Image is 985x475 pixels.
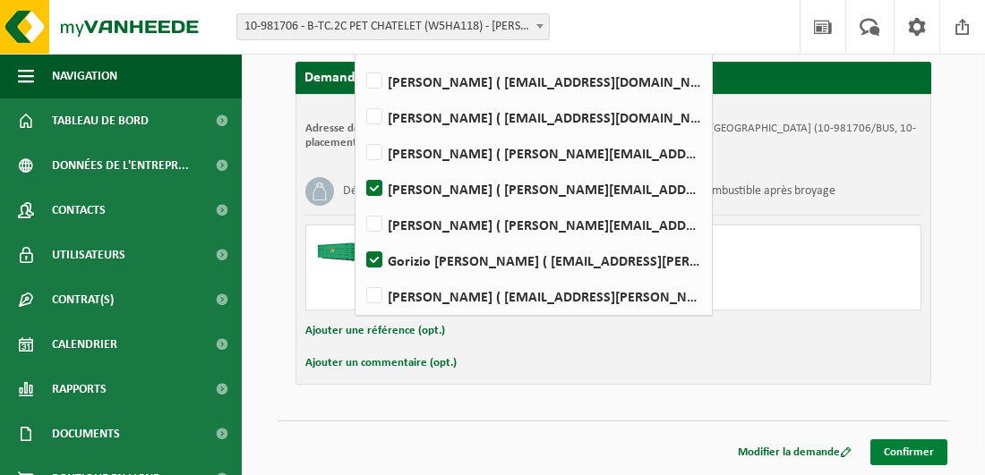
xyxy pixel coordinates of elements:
span: Rapports [52,367,107,411]
span: Tableau de bord [52,98,149,143]
span: Données de l'entrepr... [52,143,189,188]
span: 10-981706 - B-TC.2C PET CHATELET (W5HA118) - PONT-DE-LOUP [236,13,550,40]
label: Gorizio [PERSON_NAME] ( [EMAIL_ADDRESS][PERSON_NAME][DOMAIN_NAME] ) [363,247,703,274]
span: Contacts [52,188,106,233]
span: Utilisateurs [52,233,125,277]
span: Documents [52,411,120,456]
a: Modifier la demande [724,439,865,465]
label: [PERSON_NAME] ( [PERSON_NAME][EMAIL_ADDRESS][PERSON_NAME][DOMAIN_NAME] ) [363,175,703,202]
button: Ajouter un commentaire (opt.) [305,352,457,375]
label: [PERSON_NAME] ( [PERSON_NAME][EMAIL_ADDRESS][PERSON_NAME][DOMAIN_NAME] ) [363,140,703,166]
span: 10-981706 - B-TC.2C PET CHATELET (W5HA118) - PONT-DE-LOUP [237,14,549,39]
label: [PERSON_NAME] ( [EMAIL_ADDRESS][PERSON_NAME][DOMAIN_NAME] ) [363,283,703,310]
a: Confirmer [870,439,947,465]
label: [PERSON_NAME] ( [PERSON_NAME][EMAIL_ADDRESS][DOMAIN_NAME] ) [363,211,703,238]
span: Calendrier [52,322,117,367]
label: [PERSON_NAME] ( [EMAIL_ADDRESS][DOMAIN_NAME] ) [363,68,703,95]
button: Ajouter une référence (opt.) [305,319,445,343]
label: [PERSON_NAME] ( [EMAIL_ADDRESS][DOMAIN_NAME] ) [363,104,703,131]
img: HK-XC-20-GN-00.png [315,234,369,261]
h3: Déchet industriel en mélange, ne contient pas de fractions recyclables, combustible après broyage [343,177,835,206]
span: Navigation [52,54,117,98]
strong: Demande pour [DATE] [304,71,440,85]
strong: Adresse de placement: [305,123,361,148]
span: Contrat(s) [52,277,114,322]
